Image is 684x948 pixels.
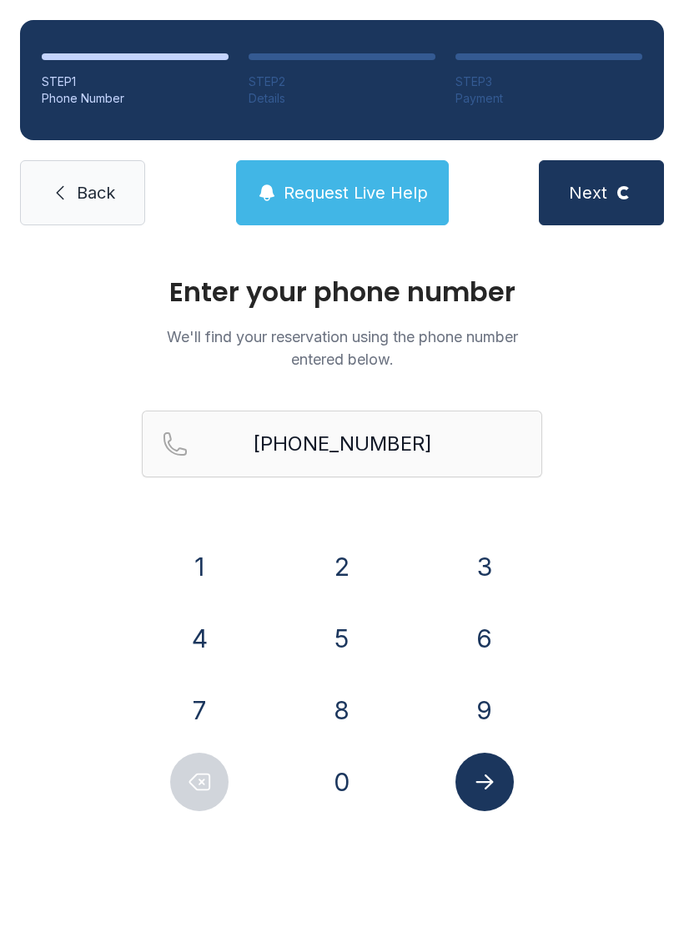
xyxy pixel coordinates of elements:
[455,609,514,668] button: 6
[455,537,514,596] button: 3
[569,181,607,204] span: Next
[77,181,115,204] span: Back
[42,90,229,107] div: Phone Number
[455,90,642,107] div: Payment
[42,73,229,90] div: STEP 1
[313,537,371,596] button: 2
[455,753,514,811] button: Submit lookup form
[170,537,229,596] button: 1
[170,609,229,668] button: 4
[455,73,642,90] div: STEP 3
[455,681,514,739] button: 9
[170,753,229,811] button: Delete number
[249,90,435,107] div: Details
[170,681,229,739] button: 7
[313,753,371,811] button: 0
[284,181,428,204] span: Request Live Help
[313,609,371,668] button: 5
[313,681,371,739] button: 8
[142,411,542,477] input: Reservation phone number
[249,73,435,90] div: STEP 2
[142,325,542,371] p: We'll find your reservation using the phone number entered below.
[142,279,542,305] h1: Enter your phone number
